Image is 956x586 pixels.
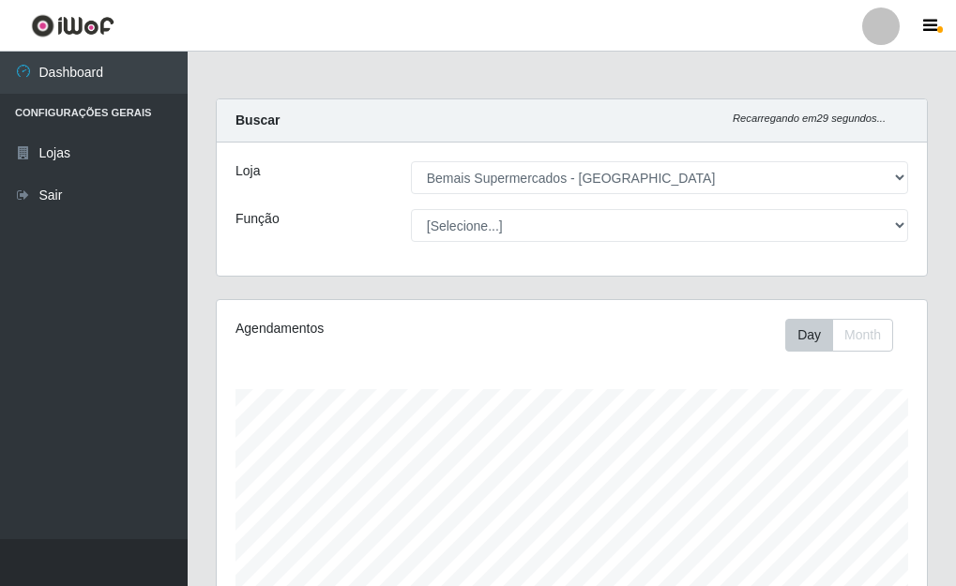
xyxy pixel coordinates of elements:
button: Day [785,319,833,352]
div: First group [785,319,893,352]
button: Month [832,319,893,352]
i: Recarregando em 29 segundos... [733,113,886,124]
div: Toolbar with button groups [785,319,908,352]
img: CoreUI Logo [31,14,114,38]
label: Loja [235,161,260,181]
label: Função [235,209,280,229]
strong: Buscar [235,113,280,128]
div: Agendamentos [235,319,499,338]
